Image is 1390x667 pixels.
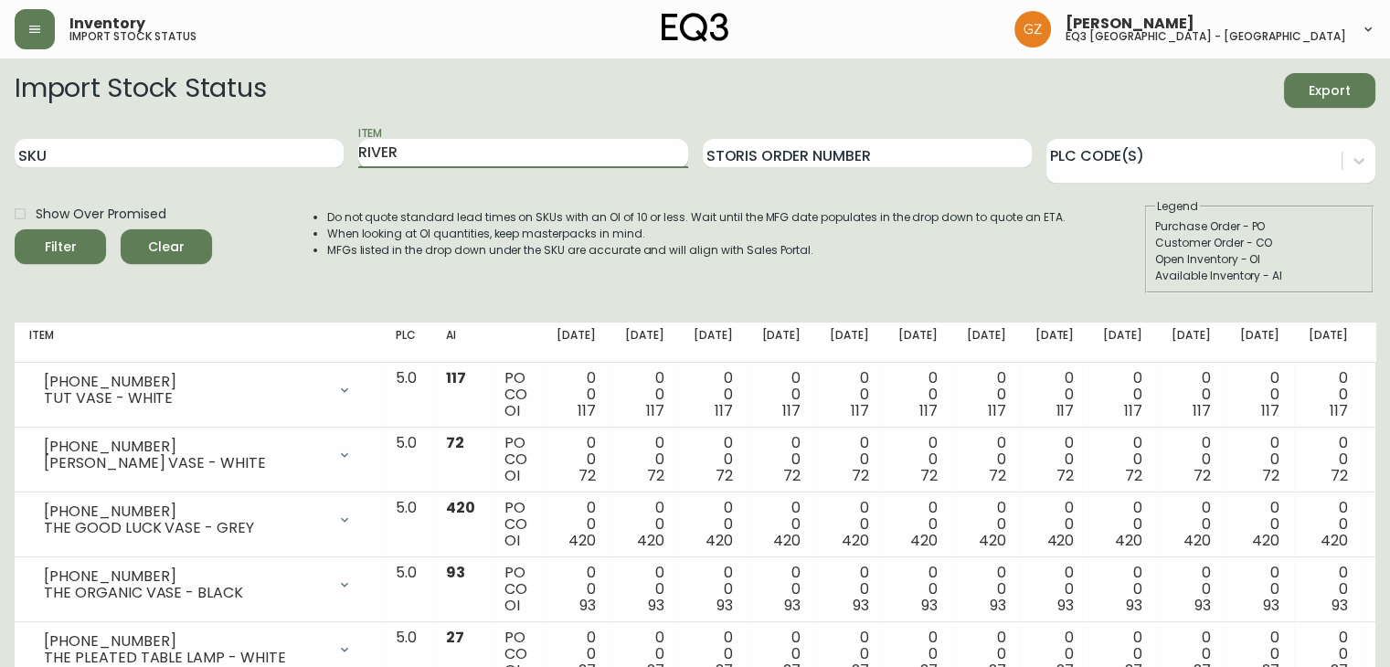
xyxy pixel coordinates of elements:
img: 78875dbee59462ec7ba26e296000f7de [1014,11,1051,48]
div: 0 0 [694,500,733,549]
button: Filter [15,229,106,264]
div: 0 0 [761,565,801,614]
span: 93 [579,595,596,616]
div: 0 0 [557,370,596,419]
span: 72 [1262,465,1279,486]
div: 0 0 [557,565,596,614]
div: 0 0 [1035,500,1074,549]
div: 0 0 [761,370,801,419]
span: 117 [1193,400,1211,421]
div: [PHONE_NUMBER]THE GOOD LUCK VASE - GREY [29,500,366,540]
div: Customer Order - CO [1155,235,1363,251]
div: 0 0 [967,370,1006,419]
div: [PHONE_NUMBER] [44,568,326,585]
span: 72 [578,465,596,486]
span: 117 [1056,400,1074,421]
span: 117 [782,400,801,421]
div: 0 0 [625,565,664,614]
span: 93 [1263,595,1279,616]
span: 93 [716,595,733,616]
span: 117 [1329,400,1347,421]
span: 72 [1194,465,1211,486]
th: [DATE] [542,323,610,363]
td: 5.0 [381,557,431,622]
span: 420 [910,530,938,551]
div: 0 0 [761,435,801,484]
th: AI [431,323,490,363]
div: 0 0 [557,500,596,549]
h5: import stock status [69,31,196,42]
th: [DATE] [747,323,815,363]
span: 117 [578,400,596,421]
span: 117 [1261,400,1279,421]
div: 0 0 [1240,435,1279,484]
div: 0 0 [625,370,664,419]
th: [DATE] [815,323,884,363]
div: 0 0 [1103,565,1142,614]
div: 0 0 [830,370,869,419]
div: 0 0 [1103,370,1142,419]
th: [DATE] [1294,323,1363,363]
span: OI [504,595,520,616]
span: 420 [637,530,664,551]
span: 420 [1046,530,1074,551]
span: Inventory [69,16,145,31]
div: 0 0 [1309,565,1348,614]
span: 420 [568,530,596,551]
span: OI [504,530,520,551]
th: [DATE] [1020,323,1088,363]
li: MFGs listed in the drop down under the SKU are accurate and will align with Sales Portal. [327,242,1066,259]
div: Open Inventory - OI [1155,251,1363,268]
span: OI [504,465,520,486]
div: PO CO [504,500,527,549]
div: PO CO [504,565,527,614]
th: PLC [381,323,431,363]
span: 72 [783,465,801,486]
div: 0 0 [898,370,938,419]
span: Show Over Promised [36,205,166,224]
div: PO CO [504,435,527,484]
span: [PERSON_NAME] [1066,16,1194,31]
div: Purchase Order - PO [1155,218,1363,235]
span: 420 [1183,530,1211,551]
div: 0 0 [625,500,664,549]
button: Clear [121,229,212,264]
span: 420 [706,530,733,551]
div: 0 0 [694,565,733,614]
span: 72 [1056,465,1074,486]
div: [PHONE_NUMBER]THE ORGANIC VASE - BLACK [29,565,366,605]
span: 93 [853,595,869,616]
span: 72 [446,432,464,453]
div: 0 0 [1240,565,1279,614]
td: 5.0 [381,363,431,428]
span: 117 [988,400,1006,421]
div: 0 0 [1035,435,1074,484]
div: [PHONE_NUMBER] [44,503,326,520]
div: 0 0 [1309,500,1348,549]
span: 72 [1125,465,1142,486]
div: THE ORGANIC VASE - BLACK [44,585,326,601]
div: [PHONE_NUMBER] [44,439,326,455]
span: 72 [1330,465,1347,486]
th: [DATE] [1157,323,1226,363]
span: 117 [851,400,869,421]
span: 117 [1124,400,1142,421]
div: 0 0 [1172,500,1211,549]
span: 93 [1126,595,1142,616]
div: [PERSON_NAME] VASE - WHITE [44,455,326,471]
div: 0 0 [1035,565,1074,614]
div: 0 0 [1309,370,1348,419]
img: logo [662,13,729,42]
div: 0 0 [830,565,869,614]
span: 93 [1194,595,1211,616]
span: OI [504,400,520,421]
span: 420 [842,530,869,551]
li: Do not quote standard lead times on SKUs with an OI of 10 or less. Wait until the MFG date popula... [327,209,1066,226]
div: 0 0 [557,435,596,484]
div: [PHONE_NUMBER] [44,633,326,650]
div: 0 0 [1172,565,1211,614]
span: 93 [1057,595,1074,616]
span: 420 [773,530,801,551]
span: 117 [715,400,733,421]
span: 420 [1252,530,1279,551]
